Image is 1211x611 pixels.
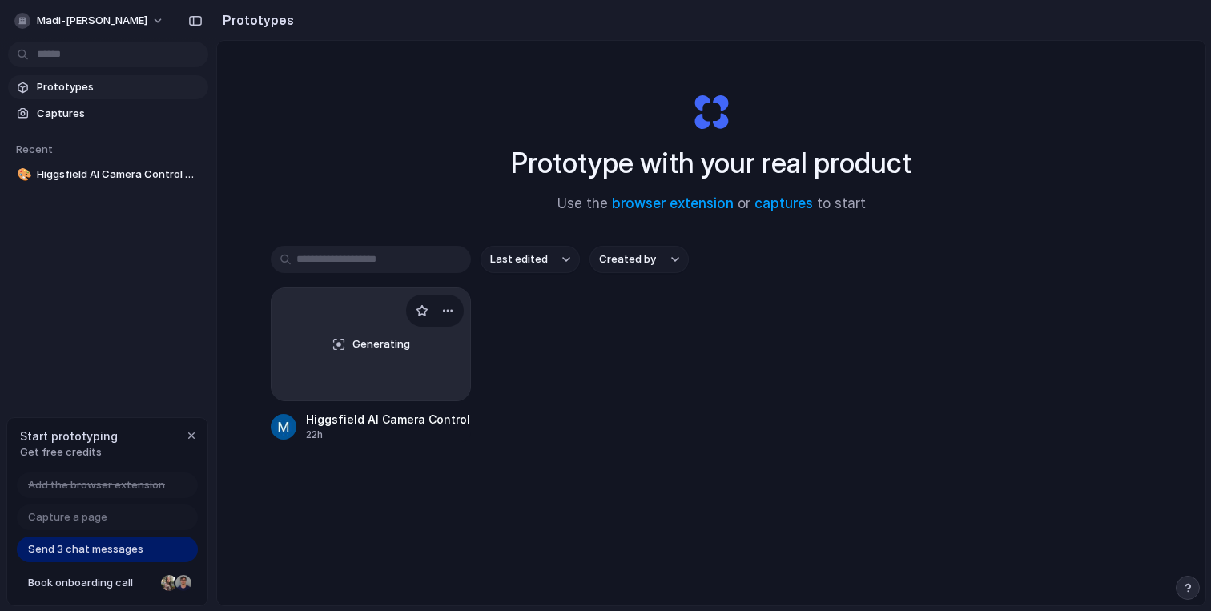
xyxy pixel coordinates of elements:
button: Created by [589,246,689,273]
button: Last edited [481,246,580,273]
h1: Prototype with your real product [511,142,911,184]
span: Captures [37,106,202,122]
h2: Prototypes [216,10,294,30]
span: Capture a page [28,509,107,525]
span: Book onboarding call [28,575,155,591]
a: Prototypes [8,75,208,99]
span: Last edited [490,251,548,267]
span: Prototypes [37,79,202,95]
div: Nicole Kubica [159,573,179,593]
a: GeneratingHiggsfield AI Camera Control with Updates Banner22h [271,287,471,442]
span: Send 3 chat messages [28,541,143,557]
div: 🎨 [17,166,28,184]
span: Start prototyping [20,428,118,444]
span: Higgsfield AI Camera Control with Updates Banner [37,167,202,183]
div: 22h [306,428,471,442]
span: Generating [352,336,410,352]
a: 🎨Higgsfield AI Camera Control with Updates Banner [8,163,208,187]
div: Christian Iacullo [174,573,193,593]
span: Recent [16,143,53,155]
a: browser extension [612,195,734,211]
span: madi-[PERSON_NAME] [37,13,147,29]
span: Add the browser extension [28,477,165,493]
span: Get free credits [20,444,118,460]
span: Use the or to start [557,194,866,215]
span: Created by [599,251,656,267]
button: 🎨 [14,167,30,183]
a: Book onboarding call [17,570,198,596]
a: Captures [8,102,208,126]
div: Higgsfield AI Camera Control with Updates Banner [306,411,471,428]
button: madi-[PERSON_NAME] [8,8,172,34]
a: captures [754,195,813,211]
